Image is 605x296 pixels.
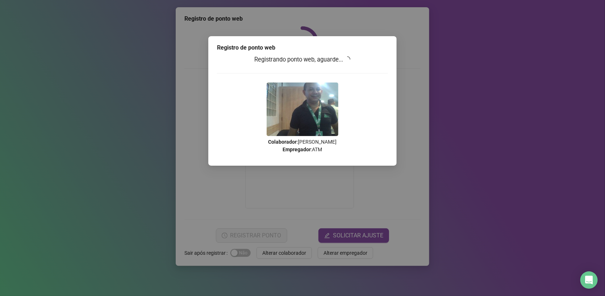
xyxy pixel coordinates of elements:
[217,138,388,153] p: : [PERSON_NAME] : ATM
[580,271,598,289] div: Open Intercom Messenger
[268,139,297,145] strong: Colaborador
[267,83,338,136] img: Z
[343,55,352,63] span: loading
[217,43,388,52] div: Registro de ponto web
[217,55,388,64] h3: Registrando ponto web, aguarde...
[283,147,311,152] strong: Empregador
